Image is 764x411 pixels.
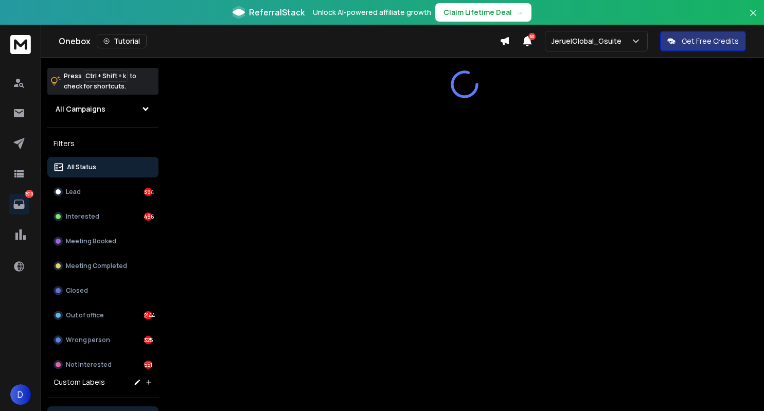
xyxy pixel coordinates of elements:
[47,354,158,375] button: Not Interested551
[47,99,158,119] button: All Campaigns
[66,262,127,270] p: Meeting Completed
[56,104,105,114] h1: All Campaigns
[144,311,152,319] div: 2144
[435,3,531,22] button: Claim Lifetime Deal→
[528,33,536,40] span: 50
[64,71,136,92] p: Press to check for shortcuts.
[144,336,152,344] div: 325
[66,188,81,196] p: Lead
[47,330,158,350] button: Wrong person325
[747,6,760,31] button: Close banner
[313,7,431,17] p: Unlock AI-powered affiliate growth
[47,305,158,326] button: Out of office2144
[10,384,31,405] button: D
[9,194,29,215] a: 3910
[59,34,500,48] div: Onebox
[144,188,152,196] div: 394
[47,280,158,301] button: Closed
[97,34,147,48] button: Tutorial
[66,237,116,245] p: Meeting Booked
[66,361,112,369] p: Not Interested
[144,361,152,369] div: 551
[660,31,746,51] button: Get Free Credits
[84,70,128,82] span: Ctrl + Shift + k
[47,231,158,252] button: Meeting Booked
[66,336,110,344] p: Wrong person
[47,136,158,151] h3: Filters
[67,163,96,171] p: All Status
[249,6,305,19] span: ReferralStack
[47,157,158,177] button: All Status
[66,311,104,319] p: Out of office
[682,36,739,46] p: Get Free Credits
[516,7,523,17] span: →
[66,212,99,221] p: Interested
[47,206,158,227] button: Interested496
[47,256,158,276] button: Meeting Completed
[552,36,626,46] p: JeruelGlobal_Gsuite
[47,182,158,202] button: Lead394
[54,377,105,387] h3: Custom Labels
[144,212,152,221] div: 496
[25,190,33,198] p: 3910
[66,287,88,295] p: Closed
